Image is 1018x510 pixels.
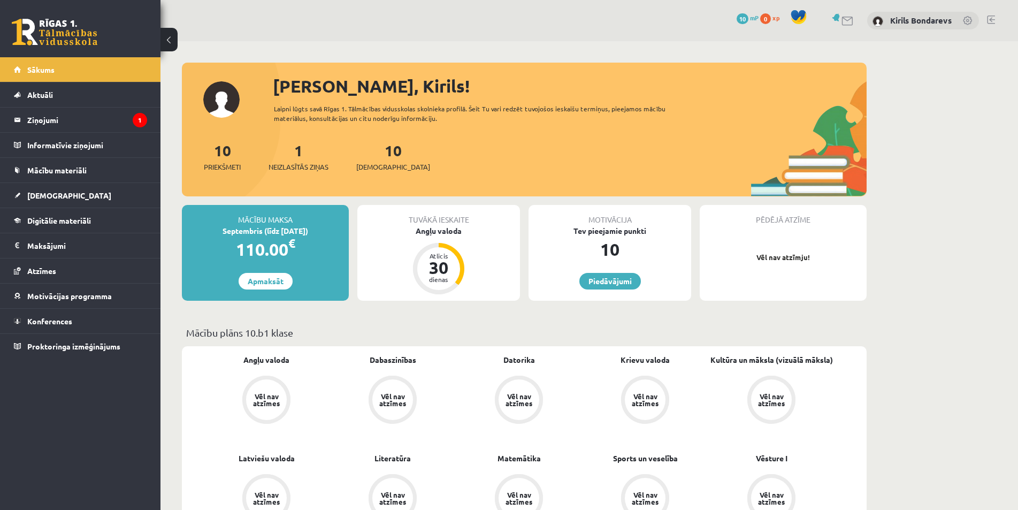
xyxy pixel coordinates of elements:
[288,235,295,251] span: €
[357,205,520,225] div: Tuvākā ieskaite
[529,225,691,237] div: Tev pieejamie punkti
[204,162,241,172] span: Priekšmeti
[756,393,786,407] div: Vēl nav atzīmes
[630,393,660,407] div: Vēl nav atzīmes
[503,354,535,366] a: Datorika
[14,108,147,132] a: Ziņojumi1
[423,259,455,276] div: 30
[374,453,411,464] a: Literatūra
[760,13,771,24] span: 0
[14,309,147,333] a: Konferences
[621,354,670,366] a: Krievu valoda
[251,393,281,407] div: Vēl nav atzīmes
[378,393,408,407] div: Vēl nav atzīmes
[14,208,147,233] a: Digitālie materiāli
[529,205,691,225] div: Motivācija
[27,90,53,100] span: Aktuāli
[700,205,867,225] div: Pēdējā atzīme
[274,104,685,123] div: Laipni lūgts savā Rīgas 1. Tālmācības vidusskolas skolnieka profilā. Šeit Tu vari redzēt tuvojošo...
[27,165,87,175] span: Mācību materiāli
[14,82,147,107] a: Aktuāli
[204,141,241,172] a: 10Priekšmeti
[14,57,147,82] a: Sākums
[182,205,349,225] div: Mācību maksa
[356,162,430,172] span: [DEMOGRAPHIC_DATA]
[27,133,147,157] legend: Informatīvie ziņojumi
[243,354,289,366] a: Angļu valoda
[27,266,56,276] span: Atzīmes
[497,453,541,464] a: Matemātika
[251,491,281,505] div: Vēl nav atzīmes
[27,233,147,258] legend: Maksājumi
[705,252,861,263] p: Vēl nav atzīmju!
[370,354,416,366] a: Dabaszinības
[756,491,786,505] div: Vēl nav atzīmes
[14,258,147,283] a: Atzīmes
[872,16,883,27] img: Kirils Bondarevs
[27,341,120,351] span: Proktoringa izmēģinājums
[14,133,147,157] a: Informatīvie ziņojumi
[182,225,349,237] div: Septembris (līdz [DATE])
[203,376,330,426] a: Vēl nav atzīmes
[890,15,952,26] a: Kirils Bondarevs
[582,376,708,426] a: Vēl nav atzīmes
[504,393,534,407] div: Vēl nav atzīmes
[772,13,779,22] span: xp
[27,191,111,200] span: [DEMOGRAPHIC_DATA]
[456,376,582,426] a: Vēl nav atzīmes
[756,453,787,464] a: Vēsture I
[14,284,147,308] a: Motivācijas programma
[737,13,748,24] span: 10
[186,325,862,340] p: Mācību plāns 10.b1 klase
[737,13,759,22] a: 10 mP
[378,491,408,505] div: Vēl nav atzīmes
[750,13,759,22] span: mP
[760,13,785,22] a: 0 xp
[27,316,72,326] span: Konferences
[27,108,147,132] legend: Ziņojumi
[423,253,455,259] div: Atlicis
[529,237,691,262] div: 10
[239,453,295,464] a: Latviešu valoda
[27,291,112,301] span: Motivācijas programma
[14,158,147,182] a: Mācību materiāli
[27,216,91,225] span: Digitālie materiāli
[12,19,97,45] a: Rīgas 1. Tālmācības vidusskola
[239,273,293,290] a: Apmaksāt
[504,491,534,505] div: Vēl nav atzīmes
[273,73,867,99] div: [PERSON_NAME], Kirils!
[630,491,660,505] div: Vēl nav atzīmes
[579,273,641,290] a: Piedāvājumi
[27,65,55,74] span: Sākums
[708,376,835,426] a: Vēl nav atzīmes
[14,334,147,359] a: Proktoringa izmēģinājums
[357,225,520,296] a: Angļu valoda Atlicis 30 dienas
[133,113,147,127] i: 1
[269,162,328,172] span: Neizlasītās ziņas
[330,376,456,426] a: Vēl nav atzīmes
[357,225,520,237] div: Angļu valoda
[423,276,455,283] div: dienas
[269,141,328,172] a: 1Neizlasītās ziņas
[356,141,430,172] a: 10[DEMOGRAPHIC_DATA]
[182,237,349,262] div: 110.00
[710,354,833,366] a: Kultūra un māksla (vizuālā māksla)
[14,233,147,258] a: Maksājumi
[14,183,147,208] a: [DEMOGRAPHIC_DATA]
[613,453,678,464] a: Sports un veselība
